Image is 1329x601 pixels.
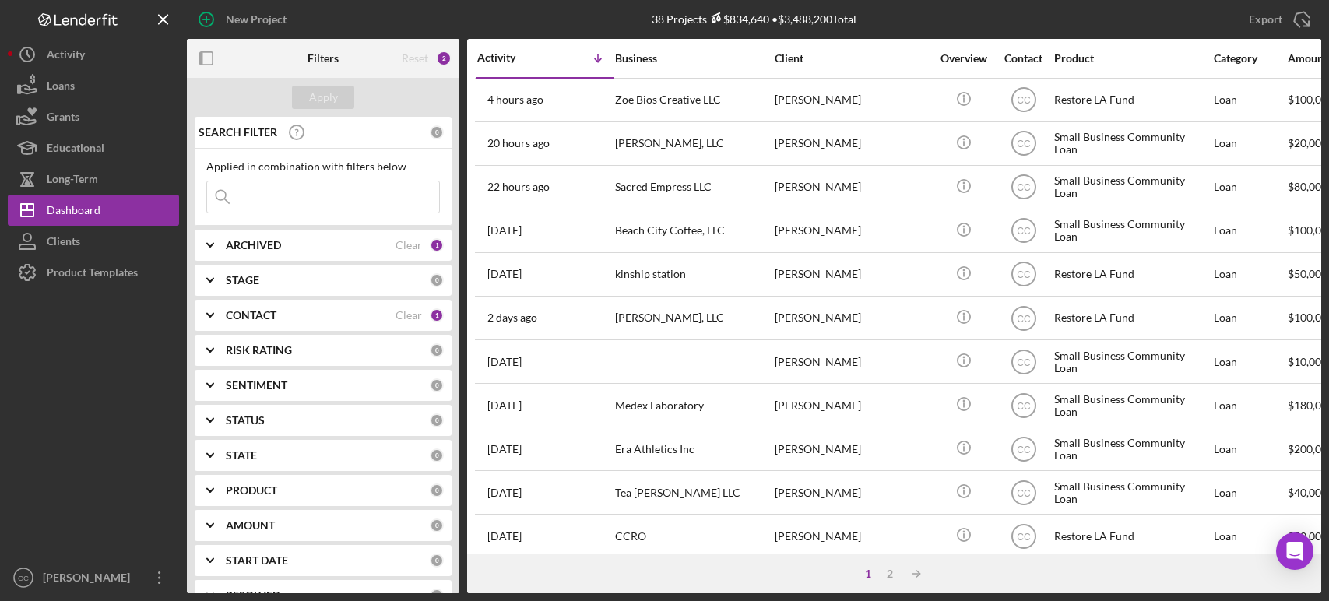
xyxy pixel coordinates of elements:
span: $50,000 [1288,267,1327,280]
div: 0 [430,483,444,497]
div: Clear [396,239,422,251]
span: $50,000 [1288,529,1327,543]
span: $80,000 [1288,180,1327,193]
div: 0 [430,554,444,568]
text: CC [1017,357,1031,367]
time: 2025-10-11 18:17 [487,356,522,368]
div: [PERSON_NAME] [39,562,140,597]
button: Activity [8,39,179,70]
div: 1 [857,568,879,580]
div: 0 [430,413,444,427]
span: $20,000 [1288,136,1327,149]
div: Contact [994,52,1053,65]
b: START DATE [226,554,288,567]
button: Export [1233,4,1321,35]
div: Medex Laboratory [615,385,771,426]
div: Zoe Bios Creative LLC [615,79,771,121]
time: 2025-10-13 21:55 [487,137,550,149]
div: Era Athletics Inc [615,428,771,469]
div: [PERSON_NAME] [775,341,930,382]
div: Grants [47,101,79,136]
button: Dashboard [8,195,179,226]
div: Business [615,52,771,65]
b: SEARCH FILTER [199,126,277,139]
div: Open Intercom Messenger [1276,532,1313,570]
text: CC [18,574,29,582]
b: Filters [308,52,339,65]
div: 0 [430,343,444,357]
text: CC [1017,487,1031,498]
a: Loans [8,70,179,101]
div: Clear [396,309,422,322]
div: Product [1054,52,1210,65]
div: Dashboard [47,195,100,230]
div: Sacred Empress LLC [615,167,771,208]
div: [PERSON_NAME] [775,254,930,295]
div: Educational [47,132,104,167]
div: kinship station [615,254,771,295]
b: SENTIMENT [226,379,287,392]
div: Activity [477,51,546,64]
b: PRODUCT [226,484,277,497]
div: 1 [430,238,444,252]
div: 38 Projects • $3,488,200 Total [652,12,856,26]
time: 2025-10-13 00:37 [487,311,537,324]
div: Small Business Community Loan [1054,167,1210,208]
div: 0 [430,518,444,532]
time: 2025-10-13 18:00 [487,224,522,237]
div: Reset [402,52,428,65]
b: RISK RATING [226,344,292,357]
div: [PERSON_NAME] [775,297,930,339]
div: Tea [PERSON_NAME] LLC [615,472,771,513]
div: Loan [1214,341,1286,382]
div: 0 [430,125,444,139]
div: 1 [430,308,444,322]
text: CC [1017,532,1031,543]
div: Small Business Community Loan [1054,428,1210,469]
div: Small Business Community Loan [1054,210,1210,251]
div: Small Business Community Loan [1054,123,1210,164]
div: Clients [47,226,80,261]
text: CC [1017,95,1031,106]
div: Small Business Community Loan [1054,472,1210,513]
button: Clients [8,226,179,257]
button: CC[PERSON_NAME] [8,562,179,593]
div: Loan [1214,472,1286,513]
div: 2 [436,51,452,66]
text: CC [1017,400,1031,411]
div: Loan [1214,167,1286,208]
a: Long-Term [8,163,179,195]
div: Loan [1214,254,1286,295]
button: Grants [8,101,179,132]
div: 0 [430,448,444,462]
div: Activity [47,39,85,74]
div: Long-Term [47,163,98,199]
div: [PERSON_NAME] [775,515,930,557]
b: STAGE [226,274,259,286]
div: [PERSON_NAME] [775,472,930,513]
b: ARCHIVED [226,239,281,251]
time: 2025-10-10 19:28 [487,443,522,455]
div: Small Business Community Loan [1054,341,1210,382]
div: Loan [1214,210,1286,251]
div: [PERSON_NAME] [775,123,930,164]
text: CC [1017,444,1031,455]
b: STATE [226,449,257,462]
div: New Project [226,4,287,35]
div: [PERSON_NAME] [775,167,930,208]
div: Small Business Community Loan [1054,385,1210,426]
div: Loan [1214,385,1286,426]
div: 0 [430,378,444,392]
div: Loan [1214,428,1286,469]
div: Restore LA Fund [1054,79,1210,121]
div: Beach City Coffee, LLC [615,210,771,251]
a: Educational [8,132,179,163]
div: Overview [934,52,993,65]
button: Product Templates [8,257,179,288]
div: Restore LA Fund [1054,515,1210,557]
div: [PERSON_NAME] [775,210,930,251]
b: STATUS [226,414,265,427]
